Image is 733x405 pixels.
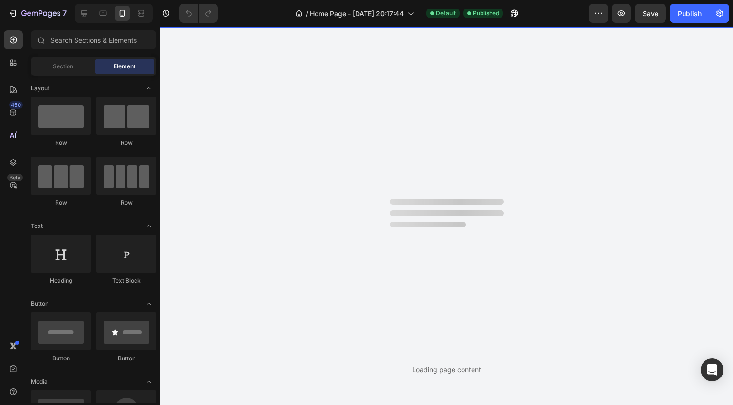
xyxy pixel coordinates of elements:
[96,354,156,363] div: Button
[9,101,23,109] div: 450
[53,62,73,71] span: Section
[62,8,67,19] p: 7
[179,4,218,23] div: Undo/Redo
[670,4,710,23] button: Publish
[7,174,23,181] div: Beta
[141,296,156,311] span: Toggle open
[412,365,481,375] div: Loading page content
[31,198,91,207] div: Row
[141,374,156,389] span: Toggle open
[141,81,156,96] span: Toggle open
[473,9,499,18] span: Published
[31,276,91,285] div: Heading
[635,4,666,23] button: Save
[678,9,702,19] div: Publish
[31,354,91,363] div: Button
[31,84,49,93] span: Layout
[31,300,48,308] span: Button
[4,4,71,23] button: 7
[96,198,156,207] div: Row
[96,139,156,147] div: Row
[96,276,156,285] div: Text Block
[310,9,404,19] span: Home Page - [DATE] 20:17:44
[701,358,723,381] div: Open Intercom Messenger
[306,9,308,19] span: /
[643,9,658,18] span: Save
[31,377,48,386] span: Media
[31,30,156,49] input: Search Sections & Elements
[436,9,456,18] span: Default
[31,139,91,147] div: Row
[141,218,156,234] span: Toggle open
[31,222,43,230] span: Text
[114,62,135,71] span: Element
